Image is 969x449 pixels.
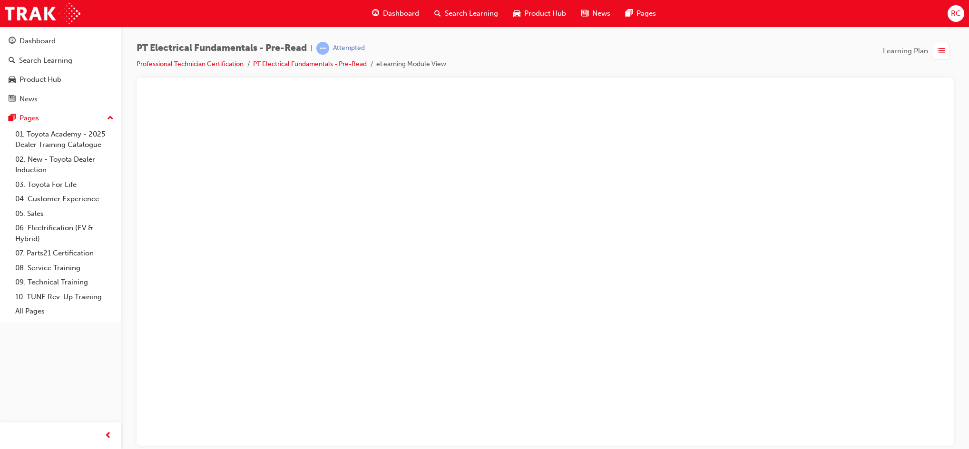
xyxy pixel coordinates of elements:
[636,8,656,19] span: Pages
[948,5,964,22] button: RC
[311,43,313,54] span: |
[4,32,117,50] a: Dashboard
[11,290,117,304] a: 10. TUNE Rev-Up Training
[883,42,954,60] button: Learning Plan
[11,304,117,319] a: All Pages
[574,4,618,23] a: news-iconNews
[20,36,56,47] div: Dashboard
[107,112,114,125] span: up-icon
[383,8,419,19] span: Dashboard
[581,8,588,20] span: news-icon
[20,94,38,105] div: News
[506,4,574,23] a: car-iconProduct Hub
[333,44,365,53] div: Attempted
[376,59,446,70] li: eLearning Module View
[592,8,610,19] span: News
[445,8,498,19] span: Search Learning
[9,114,16,123] span: pages-icon
[137,43,307,54] span: PT Electrical Fundamentals - Pre-Read
[253,60,367,68] a: PT Electrical Fundamentals - Pre-Read
[938,45,945,57] span: list-icon
[626,8,633,20] span: pages-icon
[951,8,961,19] span: RC
[11,192,117,206] a: 04. Customer Experience
[19,55,72,66] div: Search Learning
[434,8,441,20] span: search-icon
[11,221,117,246] a: 06. Electrification (EV & Hybrid)
[20,74,61,85] div: Product Hub
[427,4,506,23] a: search-iconSearch Learning
[9,37,16,46] span: guage-icon
[11,127,117,152] a: 01. Toyota Academy - 2025 Dealer Training Catalogue
[137,60,244,68] a: Professional Technician Certification
[883,46,928,57] span: Learning Plan
[5,3,80,24] img: Trak
[9,57,15,65] span: search-icon
[9,95,16,104] span: news-icon
[9,76,16,84] span: car-icon
[11,261,117,275] a: 08. Service Training
[316,42,329,55] span: learningRecordVerb_ATTEMPT-icon
[4,90,117,108] a: News
[513,8,520,20] span: car-icon
[11,275,117,290] a: 09. Technical Training
[11,206,117,221] a: 05. Sales
[4,30,117,109] button: DashboardSearch LearningProduct HubNews
[524,8,566,19] span: Product Hub
[11,246,117,261] a: 07. Parts21 Certification
[11,177,117,192] a: 03. Toyota For Life
[364,4,427,23] a: guage-iconDashboard
[4,109,117,127] button: Pages
[618,4,664,23] a: pages-iconPages
[105,430,112,442] span: prev-icon
[11,152,117,177] a: 02. New - Toyota Dealer Induction
[372,8,379,20] span: guage-icon
[4,71,117,88] a: Product Hub
[20,113,39,124] div: Pages
[4,52,117,69] a: Search Learning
